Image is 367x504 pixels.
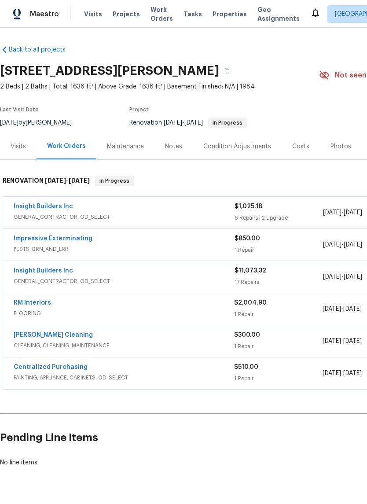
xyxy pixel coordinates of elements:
div: Photos [330,142,351,151]
span: Tasks [183,11,202,17]
span: CLEANING, CLEANING_MAINTENANCE [14,341,234,350]
span: $850.00 [235,235,260,242]
span: [DATE] [184,120,203,126]
span: [DATE] [45,177,66,184]
a: [PERSON_NAME] Cleaning [14,332,93,338]
span: [DATE] [344,274,362,280]
span: - [323,305,362,313]
span: Project [129,107,149,112]
span: [DATE] [164,120,182,126]
span: - [323,272,362,281]
span: - [45,177,90,184]
div: 1 Repair [235,246,323,254]
span: [DATE] [323,338,341,344]
div: 6 Repairs | 2 Upgrade [235,213,323,222]
a: Insight Builders Inc [14,203,73,210]
span: Geo Assignments [257,5,300,23]
div: Work Orders [47,142,86,151]
div: 1 Repair [234,310,322,319]
span: Maestro [30,10,59,18]
span: PESTS, BRN_AND_LRR [14,245,235,254]
a: Centralized Purchasing [14,364,88,370]
span: In Progress [209,120,246,125]
span: - [323,240,362,249]
div: Condition Adjustments [203,142,271,151]
span: - [323,369,362,378]
div: 1 Repair [234,374,322,383]
span: GENERAL_CONTRACTOR, OD_SELECT [14,213,235,221]
span: Properties [213,10,247,18]
span: PAINTING, APPLIANCE, CABINETS, OD_SELECT [14,373,234,382]
span: [DATE] [323,370,341,376]
div: 1 Repair [234,342,322,351]
span: $1,025.18 [235,203,262,210]
span: [DATE] [323,274,341,280]
span: Work Orders [150,5,173,23]
span: [DATE] [344,242,362,248]
span: Projects [113,10,140,18]
span: FLOORING [14,309,234,318]
span: $2,004.90 [234,300,267,306]
span: $11,073.32 [235,268,266,274]
span: [DATE] [69,177,90,184]
span: [DATE] [323,242,341,248]
span: [DATE] [343,306,362,312]
div: Notes [165,142,182,151]
span: - [323,337,362,346]
span: - [164,120,203,126]
span: GENERAL_CONTRACTOR, OD_SELECT [14,277,235,286]
button: Copy Address [219,63,235,79]
span: $510.00 [234,364,258,370]
a: Insight Builders Inc [14,268,73,274]
span: Renovation [129,120,247,126]
span: [DATE] [343,370,362,376]
div: 17 Repairs [235,278,323,287]
span: In Progress [96,177,133,185]
span: $300.00 [234,332,260,338]
span: [DATE] [323,306,341,312]
span: [DATE] [343,338,362,344]
a: RM Interiors [14,300,51,306]
h6: RENOVATION [3,176,90,186]
div: Visits [11,142,26,151]
span: [DATE] [323,210,341,216]
span: - [323,208,362,217]
span: [DATE] [344,210,362,216]
span: Visits [84,10,102,18]
a: Impressive Exterminating [14,235,92,242]
div: Costs [292,142,309,151]
div: Maintenance [107,142,144,151]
